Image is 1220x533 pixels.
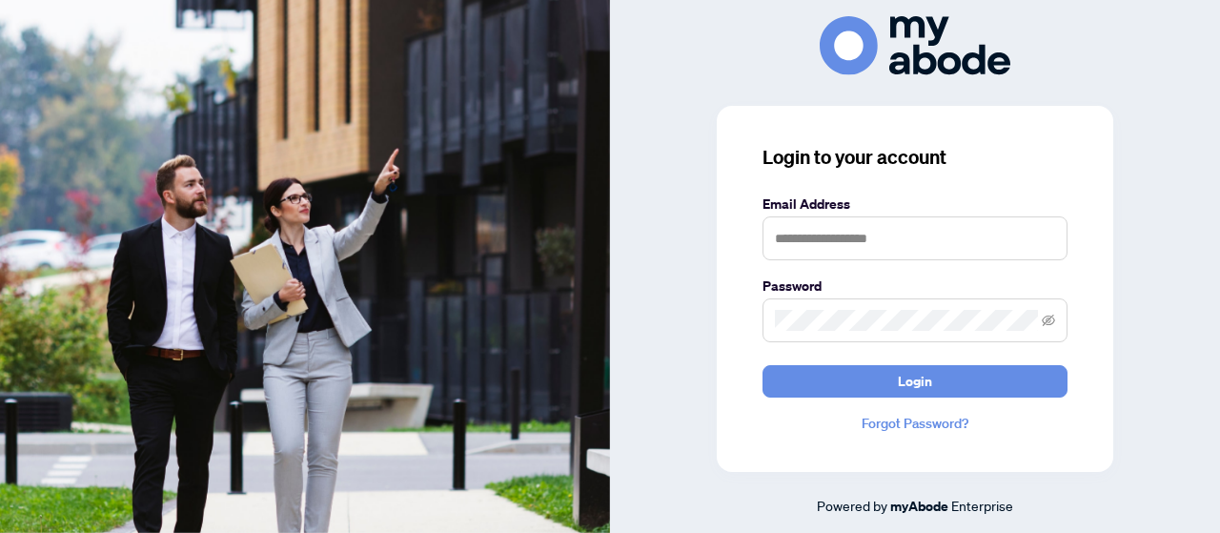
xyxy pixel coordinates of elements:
span: Powered by [817,497,887,514]
span: eye-invisible [1042,314,1055,327]
h3: Login to your account [762,144,1067,171]
button: Login [762,365,1067,398]
img: ma-logo [820,16,1010,74]
label: Email Address [762,194,1067,215]
a: Forgot Password? [762,413,1067,434]
span: Login [898,366,932,397]
span: Enterprise [951,497,1013,514]
label: Password [762,276,1067,297]
a: myAbode [890,496,948,517]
